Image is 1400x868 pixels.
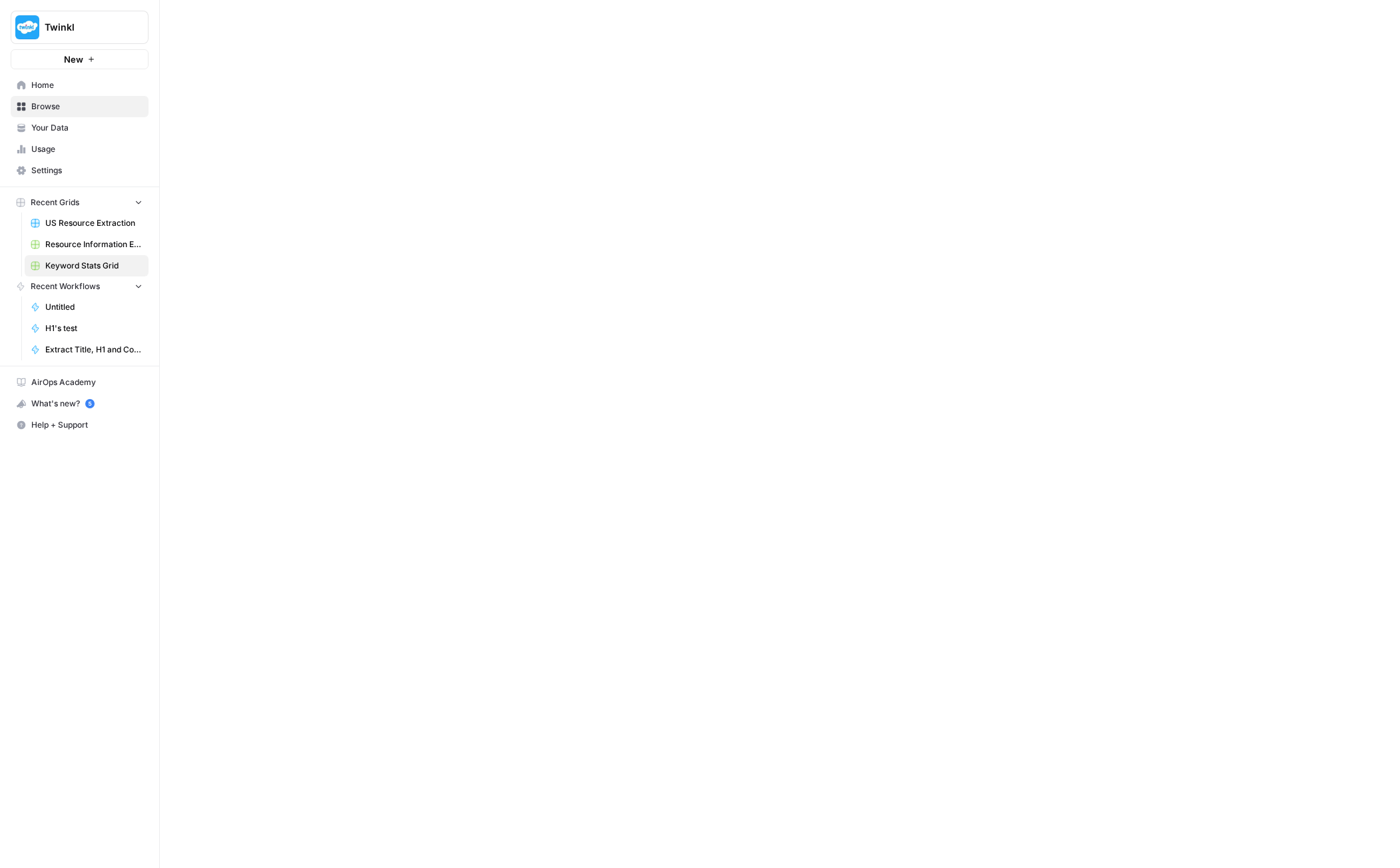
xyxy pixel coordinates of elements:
[45,217,143,229] span: US Resource Extraction
[25,296,149,318] a: Untitled
[25,255,149,276] a: Keyword Stats Grid
[11,49,149,69] button: New
[31,376,143,388] span: AirOps Academy
[11,96,149,117] a: Browse
[31,101,143,113] span: Browse
[25,318,149,339] a: H1's test
[85,399,95,408] a: 5
[31,165,143,177] span: Settings
[11,414,149,436] button: Help + Support
[21,35,32,45] img: website_grey.svg
[11,75,149,96] a: Home
[31,280,100,292] span: Recent Workflows
[11,139,149,160] a: Usage
[64,53,83,66] span: New
[25,234,149,255] a: Resource Information Extraction and Descriptions
[11,11,149,44] button: Workspace: Twinkl
[45,322,143,334] span: H1's test
[31,143,143,155] span: Usage
[37,21,65,32] div: v 4.0.25
[11,117,149,139] a: Your Data
[88,400,91,407] text: 5
[45,21,125,34] span: Twinkl
[15,15,39,39] img: Twinkl Logo
[25,339,149,360] a: Extract Title, H1 and Copy
[45,238,143,250] span: Resource Information Extraction and Descriptions
[45,260,143,272] span: Keyword Stats Grid
[36,77,47,88] img: tab_domain_overview_orange.svg
[21,21,32,32] img: logo_orange.svg
[31,122,143,134] span: Your Data
[11,393,149,414] button: What's new? 5
[35,35,147,45] div: Domain: [DOMAIN_NAME]
[147,79,224,87] div: Keywords by Traffic
[11,193,149,213] button: Recent Grids
[11,276,149,296] button: Recent Workflows
[51,79,119,87] div: Domain Overview
[11,160,149,181] a: Settings
[31,419,143,431] span: Help + Support
[133,77,143,88] img: tab_keywords_by_traffic_grey.svg
[11,372,149,393] a: AirOps Academy
[45,344,143,356] span: Extract Title, H1 and Copy
[11,394,148,414] div: What's new?
[31,79,143,91] span: Home
[31,197,79,209] span: Recent Grids
[25,213,149,234] a: US Resource Extraction
[45,301,143,313] span: Untitled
